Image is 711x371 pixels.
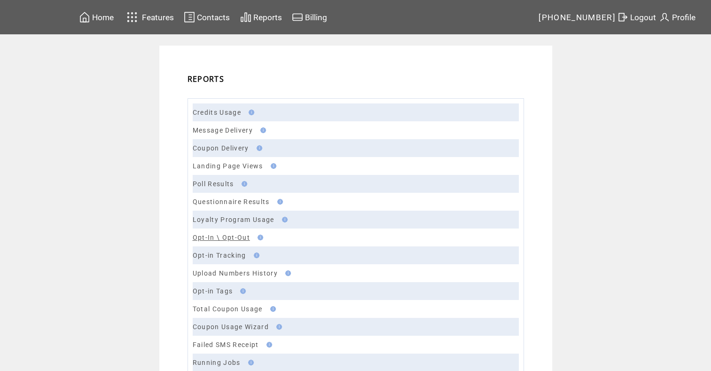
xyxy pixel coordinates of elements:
[193,359,241,366] a: Running Jobs
[274,199,283,205] img: help.gif
[193,252,246,259] a: Opt-in Tracking
[282,270,291,276] img: help.gif
[251,253,259,258] img: help.gif
[290,10,328,24] a: Billing
[672,13,695,22] span: Profile
[193,109,241,116] a: Credits Usage
[182,10,231,24] a: Contacts
[124,9,141,25] img: features.svg
[657,10,697,24] a: Profile
[273,324,282,330] img: help.gif
[279,217,288,222] img: help.gif
[253,13,282,22] span: Reports
[193,216,274,223] a: Loyalty Program Usage
[193,162,263,170] a: Landing Page Views
[264,342,272,347] img: help.gif
[193,126,253,134] a: Message Delivery
[193,269,278,277] a: Upload Numbers History
[617,11,628,23] img: exit.svg
[258,127,266,133] img: help.gif
[193,305,263,313] a: Total Coupon Usage
[79,11,90,23] img: home.svg
[268,163,276,169] img: help.gif
[193,234,250,241] a: Opt-In \ Opt-Out
[539,13,616,22] span: [PHONE_NUMBER]
[123,8,176,26] a: Features
[239,10,283,24] a: Reports
[246,110,254,115] img: help.gif
[193,180,234,188] a: Poll Results
[239,181,247,187] img: help.gif
[184,11,195,23] img: contacts.svg
[193,341,259,348] a: Failed SMS Receipt
[255,235,263,240] img: help.gif
[616,10,657,24] a: Logout
[630,13,656,22] span: Logout
[292,11,303,23] img: creidtcard.svg
[240,11,251,23] img: chart.svg
[197,13,230,22] span: Contacts
[92,13,114,22] span: Home
[78,10,115,24] a: Home
[188,74,224,84] span: REPORTS
[193,198,270,205] a: Questionnaire Results
[245,360,254,365] img: help.gif
[193,144,249,152] a: Coupon Delivery
[267,306,276,312] img: help.gif
[193,287,233,295] a: Opt-in Tags
[237,288,246,294] img: help.gif
[254,145,262,151] img: help.gif
[142,13,174,22] span: Features
[305,13,327,22] span: Billing
[193,323,269,331] a: Coupon Usage Wizard
[659,11,670,23] img: profile.svg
